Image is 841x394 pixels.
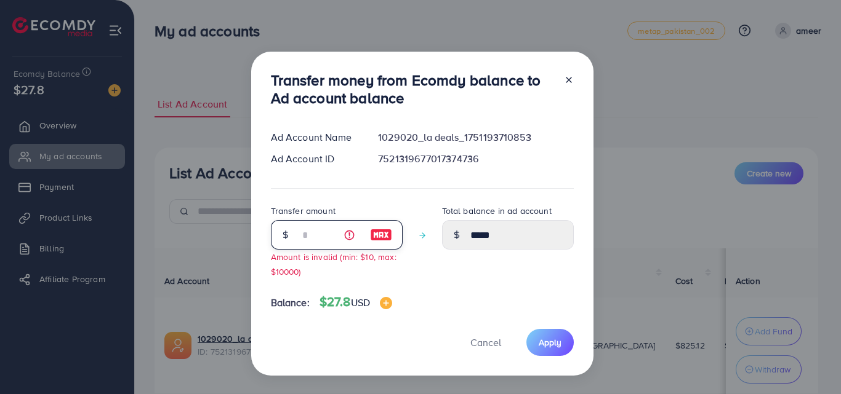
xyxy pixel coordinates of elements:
[526,329,574,355] button: Apply
[370,227,392,242] img: image
[539,336,561,349] span: Apply
[351,296,370,309] span: USD
[368,130,583,144] div: 1029020_la deals_1751193710853
[271,296,310,310] span: Balance:
[470,336,501,349] span: Cancel
[320,294,392,310] h4: $27.8
[442,205,552,217] label: Total balance in ad account
[455,329,517,355] button: Cancel
[380,297,392,309] img: image
[271,71,554,107] h3: Transfer money from Ecomdy balance to Ad account balance
[368,152,583,166] div: 7521319677017374736
[271,205,336,217] label: Transfer amount
[271,251,396,277] small: Amount is invalid (min: $10, max: $10000)
[789,339,832,385] iframe: Chat
[261,130,369,144] div: Ad Account Name
[261,152,369,166] div: Ad Account ID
